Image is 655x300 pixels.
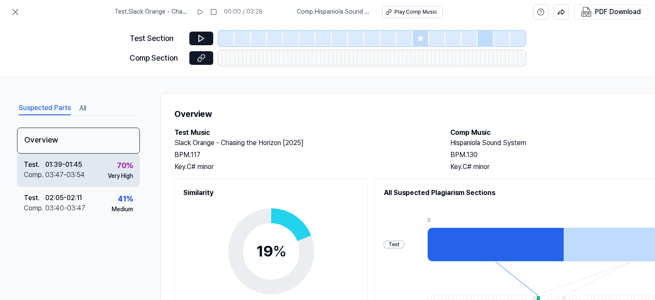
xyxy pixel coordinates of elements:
img: share [557,8,565,16]
div: 0 [427,217,564,224]
div: Comp Section [130,52,184,64]
div: 41 % [118,193,133,205]
div: Overview [17,128,140,154]
div: 00:00 / 03:28 [224,8,263,16]
button: All [79,102,86,115]
img: PDF Download [581,7,591,17]
h2: Test Music [174,128,433,138]
div: BPM. 117 [174,150,433,160]
div: Very High [108,172,133,181]
div: 03:47 - 03:54 [45,170,85,180]
div: Test . [24,193,45,203]
div: 70 % [117,160,133,172]
h2: Similarity [183,188,359,198]
button: PDF Download [580,5,643,19]
div: Test Section [130,32,184,45]
div: Test . [24,160,45,170]
div: 19 [256,240,287,263]
div: 02:05 - 02:11 [45,193,82,203]
div: Test [384,241,404,249]
div: 03:40 - 03:47 [45,203,85,213]
div: Comp . [24,170,45,180]
div: PDF Download [595,6,641,17]
div: Comp . [24,203,45,213]
button: Play Comp Music [382,6,443,18]
div: Medium [112,205,133,214]
h2: Slack Orange - Chasing the Horizon [2025] [174,138,433,148]
span: Test . Slack Orange - Chasing the Horizon [2025] [115,8,190,16]
span: Comp . Hispaniola Sound System [297,8,372,16]
div: Key. C# minor [174,162,433,172]
svg: help [537,8,545,16]
span: % [273,242,287,260]
button: Suspected Parts [19,102,71,115]
div: 01:39 - 01:45 [45,160,82,170]
div: Play Comp Music [394,9,437,16]
button: help [533,4,548,20]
